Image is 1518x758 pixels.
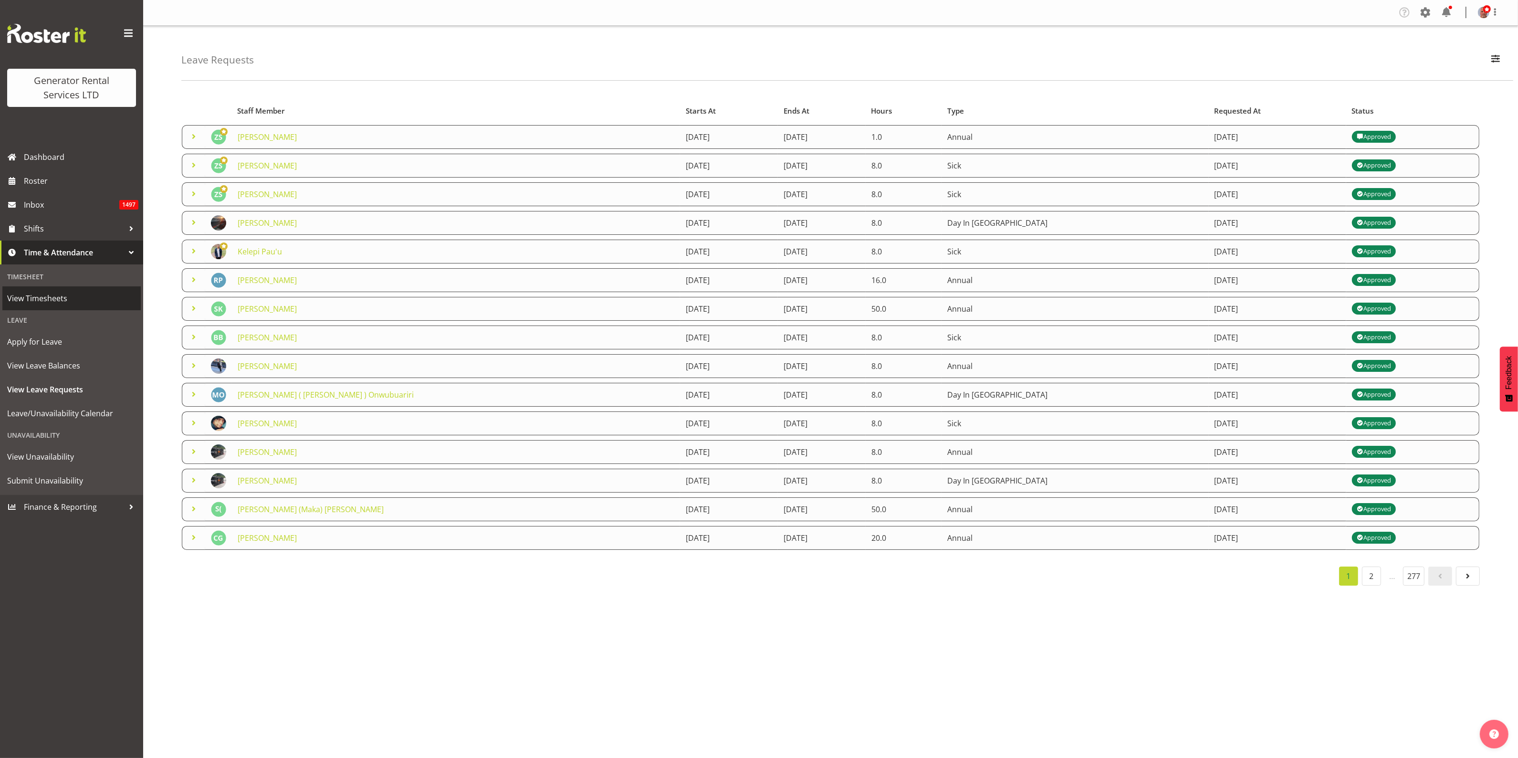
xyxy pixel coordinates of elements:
img: ryan-paulsen3623.jpg [211,273,226,288]
span: Roster [24,174,138,188]
span: Requested At [1214,105,1261,116]
td: Annual [942,440,1208,464]
span: Ends At [784,105,809,116]
td: [DATE] [680,497,778,521]
button: Filter Employees [1486,50,1506,71]
a: View Leave Balances [2,354,141,378]
div: Approved [1357,217,1391,229]
td: 8.0 [866,240,942,263]
td: [DATE] [1209,125,1347,149]
a: Submit Unavailability [2,469,141,493]
td: [DATE] [1209,182,1347,206]
td: [DATE] [1209,268,1347,292]
div: Approved [1357,189,1391,200]
td: [DATE] [1209,354,1347,378]
a: [PERSON_NAME] [238,418,297,429]
span: View Leave Balances [7,358,136,373]
span: Hours [871,105,892,116]
td: Day In [GEOGRAPHIC_DATA] [942,211,1208,235]
span: Time & Attendance [24,245,124,260]
td: [DATE] [1209,211,1347,235]
div: Approved [1357,360,1391,372]
td: Day In [GEOGRAPHIC_DATA] [942,383,1208,407]
img: manny-onwubuariri174.jpg [211,387,226,402]
a: 2 [1362,567,1381,586]
a: [PERSON_NAME] [238,332,297,343]
a: [PERSON_NAME] [238,447,297,457]
span: Apply for Leave [7,335,136,349]
td: 8.0 [866,154,942,178]
img: sione-maka-c5-fifita192.jpg [211,502,226,517]
td: [DATE] [680,125,778,149]
span: 1497 [119,200,138,210]
td: [DATE] [680,440,778,464]
td: [DATE] [778,297,866,321]
div: Approved [1357,160,1391,171]
a: [PERSON_NAME] [238,475,297,486]
div: Unavailability [2,425,141,445]
span: Feedback [1505,356,1513,390]
td: [DATE] [1209,154,1347,178]
div: Approved [1357,303,1391,315]
td: Annual [942,297,1208,321]
td: 1.0 [866,125,942,149]
td: 8.0 [866,211,942,235]
td: [DATE] [778,182,866,206]
div: Approved [1357,389,1391,400]
a: [PERSON_NAME] (Maka) [PERSON_NAME] [238,504,384,515]
span: Inbox [24,198,119,212]
td: [DATE] [778,154,866,178]
td: [DATE] [1209,240,1347,263]
span: View Timesheets [7,291,136,305]
td: [DATE] [680,526,778,550]
a: [PERSON_NAME] [238,189,297,200]
td: [DATE] [778,354,866,378]
img: kelepi-pauuadf51ac2b38380d4c50de8760bb396c3.png [211,244,226,259]
td: 8.0 [866,383,942,407]
td: [DATE] [680,354,778,378]
button: Feedback - Show survey [1500,347,1518,411]
td: [DATE] [680,326,778,349]
div: Generator Rental Services LTD [17,74,126,102]
td: [DATE] [1209,526,1347,550]
div: Approved [1357,418,1391,429]
td: [DATE] [778,268,866,292]
img: mike-mcdonaldba2b4bde78f8b36ae34bad4884d0e6ab.png [211,473,226,488]
td: [DATE] [1209,297,1347,321]
td: [DATE] [1209,469,1347,493]
div: Timesheet [2,267,141,286]
img: chris-fry713a93f5bd2e892ba2382d9a4853c96d.png [211,215,226,231]
div: Approved [1357,504,1391,515]
td: [DATE] [1209,383,1347,407]
td: 50.0 [866,497,942,521]
span: Type [947,105,964,116]
td: [DATE] [778,497,866,521]
img: zach-satiu198.jpg [211,129,226,145]
td: [DATE] [680,383,778,407]
td: [DATE] [778,125,866,149]
td: [DATE] [680,297,778,321]
a: 277 [1403,567,1424,586]
a: View Timesheets [2,286,141,310]
a: [PERSON_NAME] [238,361,297,371]
a: [PERSON_NAME] [238,275,297,285]
span: Shifts [24,221,124,236]
td: [DATE] [778,240,866,263]
td: Sick [942,240,1208,263]
span: View Leave Requests [7,382,136,397]
img: mike-mcdonaldba2b4bde78f8b36ae34bad4884d0e6ab.png [211,444,226,460]
a: [PERSON_NAME] [238,218,297,228]
h4: Leave Requests [181,54,254,65]
td: [DATE] [680,240,778,263]
td: [DATE] [680,211,778,235]
td: [DATE] [778,411,866,435]
div: Approved [1357,532,1391,544]
td: 8.0 [866,354,942,378]
a: Leave/Unavailability Calendar [2,401,141,425]
img: dave-wallaced2e02bf5a44ca49c521115b89c5c4806.png [1478,7,1489,18]
span: Finance & Reporting [24,500,124,514]
div: Approved [1357,274,1391,286]
span: Staff Member [237,105,285,116]
a: Kelepi Pau'u [238,246,282,257]
span: Dashboard [24,150,138,164]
